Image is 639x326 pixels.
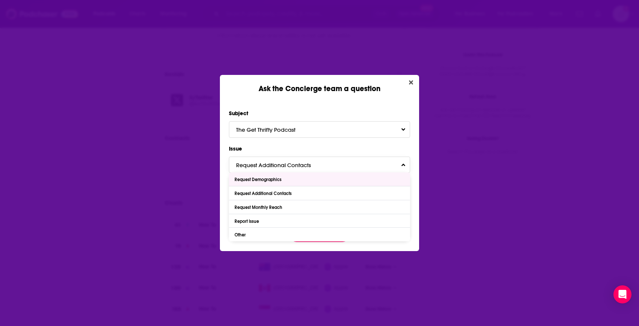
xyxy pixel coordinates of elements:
[229,108,410,118] label: Subject
[235,177,283,182] div: Request Demographics
[235,191,294,196] div: Request Additional Contacts
[229,144,410,154] label: Issue
[236,161,326,169] span: Request Additional Contacts
[235,219,261,224] div: Report Issue
[229,157,410,173] button: Request Additional ContactsToggle Pronoun Dropdown
[235,232,248,238] div: Other
[406,78,416,87] button: Close
[613,285,631,303] div: Open Intercom Messenger
[220,75,419,93] div: Ask the Concierge team a question
[236,126,310,133] span: The Get Thrifty Podcast
[229,121,410,137] button: The Get Thrifty PodcastToggle Pronoun Dropdown
[235,205,284,210] div: Request Monthly Reach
